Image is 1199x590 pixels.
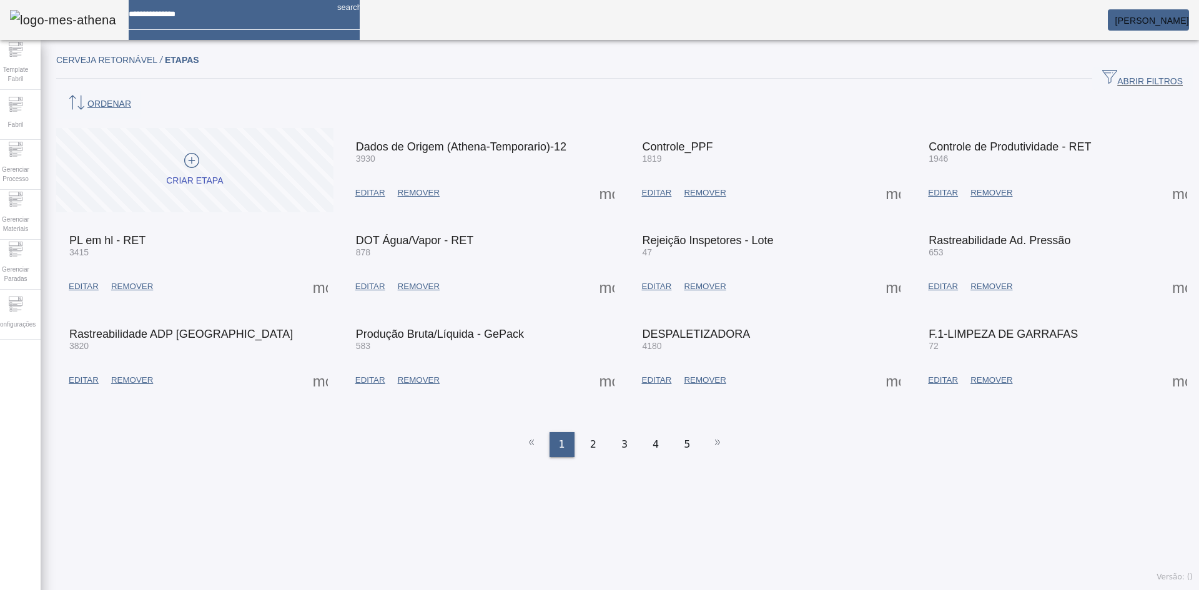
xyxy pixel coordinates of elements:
button: Mais [1168,182,1191,204]
img: logo-mes-athena [10,10,116,30]
span: REMOVER [111,374,153,386]
span: ABRIR FILTROS [1102,69,1183,88]
button: EDITAR [922,182,964,204]
span: EDITAR [355,374,385,386]
mat-card-title: Controle_PPF [643,141,713,152]
div: CRIAR ETAPA [166,175,223,187]
mat-card-subtitle: 878 [356,246,473,259]
button: EDITAR [922,275,964,298]
button: Mais [596,275,618,298]
button: REMOVER [678,369,732,391]
span: REMOVER [970,280,1012,293]
button: EDITAR [349,275,392,298]
mat-card-subtitle: 1946 [929,152,1091,165]
mat-card-title: PL em hl - RET [69,235,146,246]
span: EDITAR [69,374,99,386]
mat-card-subtitle: 47 [643,246,774,259]
mat-card-subtitle: 3820 [69,340,293,353]
span: REMOVER [398,280,440,293]
span: EDITAR [928,374,958,386]
span: REMOVER [970,187,1012,199]
button: REMOVER [392,182,446,204]
span: 5 [684,437,690,452]
button: EDITAR [62,275,105,298]
mat-card-subtitle: 1819 [643,152,713,165]
button: Mais [882,369,904,391]
span: Etapas [165,55,199,65]
em: / [160,55,162,65]
span: 3 [621,437,628,452]
mat-card-title: DOT Água/Vapor - RET [356,235,473,246]
button: EDITAR [922,369,964,391]
mat-card-title: Rastreabilidade Ad. Pressão [929,235,1070,246]
span: REMOVER [970,374,1012,386]
span: EDITAR [355,280,385,293]
button: EDITAR [636,369,678,391]
button: REMOVER [964,182,1019,204]
button: REMOVER [105,369,159,391]
button: CRIAR ETAPA [56,128,333,212]
mat-card-title: Produção Bruta/Líquida - GePack [356,328,524,340]
span: EDITAR [642,187,672,199]
span: ORDENAR [66,95,131,114]
button: EDITAR [636,182,678,204]
span: REMOVER [398,374,440,386]
mat-card-subtitle: 4180 [643,340,751,353]
span: 4 [653,437,659,452]
span: EDITAR [69,280,99,293]
button: EDITAR [636,275,678,298]
span: EDITAR [355,187,385,199]
span: EDITAR [928,280,958,293]
mat-card-title: Rastreabilidade ADP [GEOGRAPHIC_DATA] [69,328,293,340]
button: Mais [596,182,618,204]
span: REMOVER [111,280,153,293]
button: REMOVER [678,182,732,204]
span: REMOVER [684,280,726,293]
span: REMOVER [684,374,726,386]
button: Mais [309,275,332,298]
span: REMOVER [398,187,440,199]
mat-card-title: F.1-LIMPEZA DE GARRAFAS [929,328,1078,340]
span: EDITAR [928,187,958,199]
span: EDITAR [642,280,672,293]
button: Mais [596,369,618,391]
button: ABRIR FILTROS [1092,67,1193,90]
button: Mais [882,275,904,298]
button: REMOVER [964,275,1019,298]
span: EDITAR [642,374,672,386]
span: Versão: () [1157,573,1193,581]
button: REMOVER [678,275,732,298]
mat-card-title: Controle de Produtividade - RET [929,141,1091,152]
span: Cerveja Retornável [56,55,165,65]
mat-card-title: DESPALETIZADORA [643,328,751,340]
span: 2 [590,437,596,452]
mat-card-subtitle: 72 [929,340,1078,353]
mat-card-subtitle: 3415 [69,246,146,259]
mat-card-subtitle: 3930 [356,152,566,165]
button: REMOVER [105,275,159,298]
mat-card-title: Rejeição Inspetores - Lote [643,235,774,246]
button: EDITAR [349,369,392,391]
button: Mais [882,182,904,204]
span: Fabril [4,116,27,133]
button: EDITAR [349,182,392,204]
button: REMOVER [392,369,446,391]
mat-card-subtitle: 583 [356,340,524,353]
button: REMOVER [392,275,446,298]
span: [PERSON_NAME] [1115,16,1189,26]
span: REMOVER [684,187,726,199]
button: Mais [1168,275,1191,298]
button: EDITAR [62,369,105,391]
button: Mais [1168,369,1191,391]
button: Mais [309,369,332,391]
button: REMOVER [964,369,1019,391]
mat-card-title: Dados de Origem (Athena-Temporario)-12 [356,141,566,152]
mat-card-subtitle: 653 [929,246,1070,259]
button: ORDENAR [56,90,141,119]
